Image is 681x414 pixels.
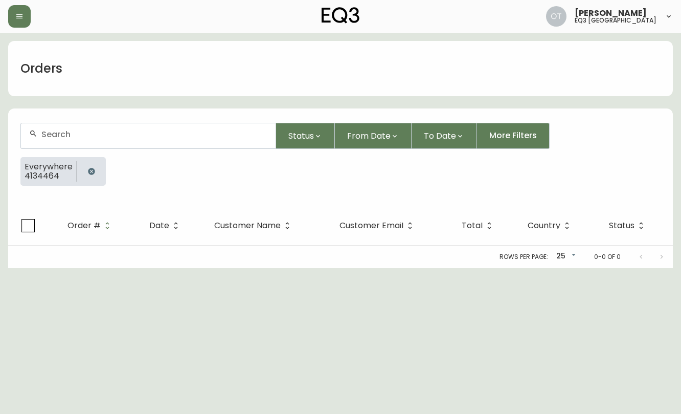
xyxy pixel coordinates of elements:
span: From Date [347,129,391,142]
span: More Filters [489,130,537,141]
span: Everywhere [25,162,73,171]
h1: Orders [20,60,62,77]
span: Status [609,223,634,229]
span: Order # [67,223,101,229]
span: Customer Email [339,221,417,230]
span: Customer Name [214,223,281,229]
button: To Date [412,123,477,149]
div: 25 [552,248,578,265]
span: Customer Name [214,221,294,230]
img: 5d4d18d254ded55077432b49c4cb2919 [546,6,566,27]
span: Order # [67,221,114,230]
button: More Filters [477,123,550,149]
span: Date [149,221,183,230]
p: Rows per page: [500,252,548,262]
h5: eq3 [GEOGRAPHIC_DATA] [575,17,656,24]
span: Total [462,223,483,229]
button: From Date [335,123,412,149]
span: Total [462,221,496,230]
img: logo [322,7,359,24]
span: [PERSON_NAME] [575,9,647,17]
span: To Date [424,129,456,142]
span: Country [528,221,574,230]
span: 4134464 [25,171,73,181]
p: 0-0 of 0 [594,252,621,262]
input: Search [41,129,267,139]
span: Customer Email [339,223,403,229]
button: Status [276,123,335,149]
span: Status [609,221,648,230]
span: Status [288,129,314,142]
span: Date [149,223,169,229]
span: Country [528,223,560,229]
